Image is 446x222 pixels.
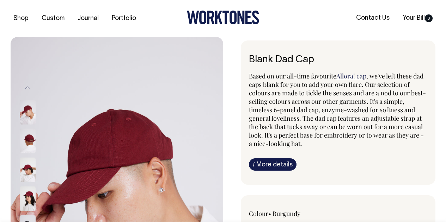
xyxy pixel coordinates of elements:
[336,72,366,80] a: Allora! cap
[20,128,36,153] img: burgundy
[249,72,426,148] span: , we've left these dad caps blank for you to add your own flare. Our selection of colours are mad...
[75,13,102,24] a: Journal
[249,158,297,171] a: iMore details
[22,80,33,96] button: Previous
[39,13,67,24] a: Custom
[249,209,320,218] div: Colour
[11,13,31,24] a: Shop
[20,157,36,182] img: burgundy
[425,14,433,22] span: 0
[253,160,255,168] span: i
[353,12,392,24] a: Contact Us
[400,12,435,24] a: Your Bill0
[249,72,336,80] span: Based on our all-time favourite
[20,186,36,211] img: burgundy
[109,13,139,24] a: Portfolio
[268,209,271,218] span: •
[273,209,300,218] label: Burgundy
[249,55,428,65] h6: Blank Dad Cap
[20,100,36,124] img: burgundy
